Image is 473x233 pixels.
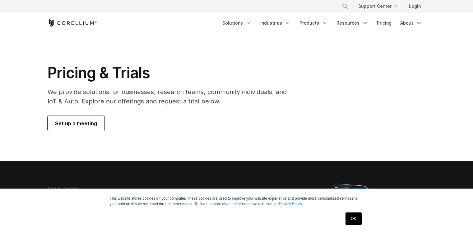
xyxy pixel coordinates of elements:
p: We provide solutions for businesses, research teams, community individuals, and IoT & Auto. Explo... [48,87,295,106]
h1: Pricing & Trials [48,64,295,82]
h6: FOR BUSINESS [48,187,79,192]
button: Search [340,1,351,12]
a: About [396,17,426,29]
a: Support Center [353,1,401,12]
a: Resources [333,17,372,29]
a: Corellium Home [48,19,97,27]
div: Navigation Menu [219,17,426,29]
span: Set up a meeting [55,120,97,127]
a: Products [296,17,332,29]
div: Navigation Menu [335,1,426,12]
a: Set up a meeting [48,116,104,131]
a: Login [404,1,426,12]
p: This website stores cookies on your computer. These cookies are used to improve your website expe... [110,196,364,207]
a: Privacy Policy. [279,202,303,206]
a: Industries [257,17,294,29]
a: Pricing [373,17,395,29]
a: OK [345,212,361,225]
a: Solutions [219,17,255,29]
